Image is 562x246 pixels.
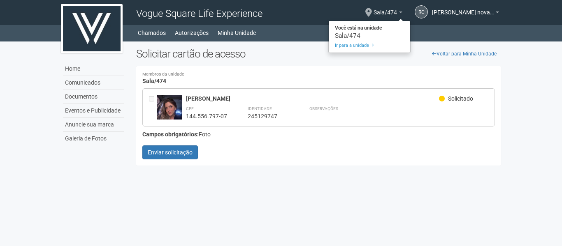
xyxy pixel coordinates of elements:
[218,27,256,39] a: Minha Unidade
[142,72,495,84] h4: Sala/474
[136,48,501,60] h2: Solicitar cartão de acesso
[329,33,410,39] div: Sala/474
[157,95,182,129] img: user.jpg
[329,41,410,51] a: Ir para a unidade
[63,132,124,145] a: Galeria de Fotos
[63,90,124,104] a: Documentos
[186,106,194,111] strong: CPF
[186,95,439,102] div: [PERSON_NAME]
[448,95,473,102] span: Solicitado
[374,1,397,16] span: Sala/474
[186,113,227,120] div: 144.556.797-07
[248,113,289,120] div: 245129747
[329,23,410,33] strong: Você está na unidade
[432,1,494,16] span: renato coutinho novaes
[374,10,402,17] a: Sala/474
[63,104,124,118] a: Eventos e Publicidade
[142,131,495,138] div: Foto
[415,5,428,18] a: rc
[309,106,338,111] strong: Observações
[61,4,123,53] img: logo.jpg
[175,27,209,39] a: Autorizações
[63,118,124,132] a: Anuncie sua marca
[149,95,157,120] div: Entre em contato com a Aministração para solicitar o cancelamento ou 2a via
[63,62,124,76] a: Home
[142,72,495,77] small: Membros da unidade
[136,8,262,19] span: Vogue Square Life Experience
[427,48,501,60] a: Voltar para Minha Unidade
[142,131,199,138] strong: Campos obrigatórios:
[432,10,499,17] a: [PERSON_NAME] novaes
[63,76,124,90] a: Comunicados
[138,27,166,39] a: Chamados
[248,106,272,111] strong: Identidade
[142,145,198,159] button: Enviar solicitação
